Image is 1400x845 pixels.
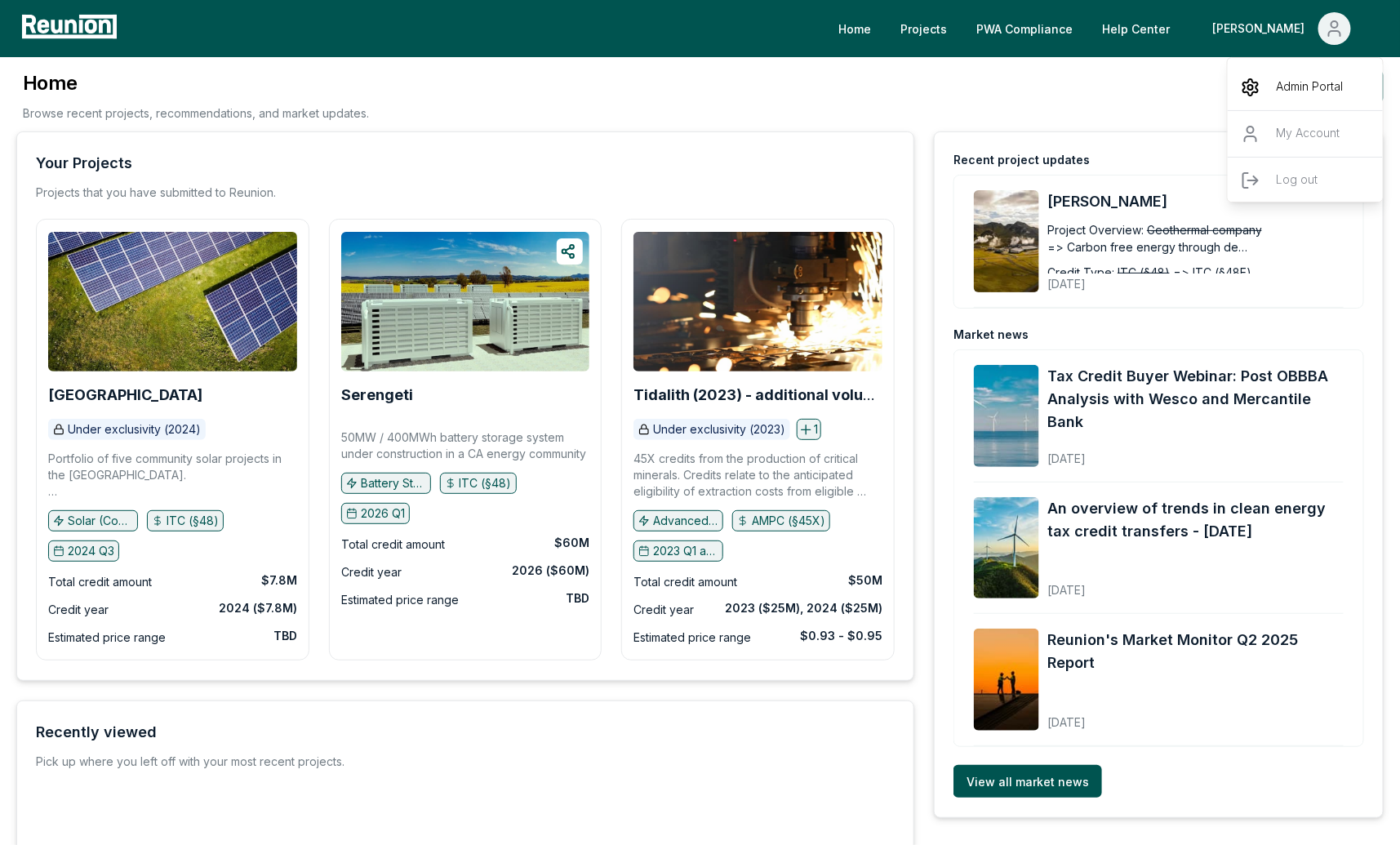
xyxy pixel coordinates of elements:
[36,185,276,201] p: Projects that you have submitted to Reunion.
[633,572,737,592] div: Total credit amount
[1047,365,1344,434] a: Tax Credit Buyer Webinar: Post OBBBA Analysis with Wesco and Mercantile Bank
[341,473,431,494] button: Battery Storage
[167,513,219,529] p: ITC (§48)
[1228,64,1384,110] a: Admin Portal
[68,543,114,559] p: 2024 Q3
[1047,264,1313,292] div: [DATE]
[1047,497,1344,543] a: An overview of trends in clean energy tax credit transfers - [DATE]
[36,152,132,175] div: Your Projects
[974,497,1039,599] img: An overview of trends in clean energy tax credit transfers - August 2025
[1277,124,1340,144] p: My Account
[68,513,133,529] p: Solar (Community)
[633,600,694,620] div: Credit year
[512,563,589,579] div: 2026 ($60M)
[341,503,410,524] button: 2026 Q1
[361,475,426,491] p: Battery Storage
[633,386,877,420] b: Tidalith (2023) - additional volume
[1277,171,1318,190] p: Log out
[653,513,718,529] p: Advanced manufacturing
[1147,221,1262,238] span: Geothermal company
[36,754,344,770] div: Pick up where you left off with your most recent projects.
[953,327,1029,343] div: Market news
[48,232,297,371] img: Broad Peak
[725,600,882,616] div: 2023 ($25M), 2024 ($25M)
[48,628,166,647] div: Estimated price range
[341,387,413,403] a: Serengeti
[633,232,882,371] img: Tidalith (2023) - additional volume
[953,152,1090,168] div: Recent project updates
[1047,629,1344,674] a: Reunion's Market Monitor Q2 2025 Report
[1199,12,1364,45] button: [PERSON_NAME]
[261,572,297,589] div: $7.8M
[1047,238,1251,256] span: => Carbon free energy through development of next generation geothermal projects.
[273,628,297,644] div: TBD
[800,628,882,644] div: $0.93 - $0.95
[68,421,201,438] p: Under exclusivity (2024)
[974,190,1039,292] img: Blanford
[974,365,1039,467] img: Tax Credit Buyer Webinar: Post OBBBA Analysis with Wesco and Mercantile Bank
[341,429,590,462] p: 50MW / 400MWh battery storage system under construction in a CA energy community
[1277,78,1344,97] p: Admin Portal
[48,572,152,592] div: Total credit amount
[23,105,369,122] p: Browse recent projects, recommendations, and market updates.
[341,590,459,610] div: Estimated price range
[653,421,785,438] p: Under exclusivity (2023)
[1089,12,1183,45] a: Help Center
[1047,702,1344,731] div: [DATE]
[341,232,590,371] img: Serengeti
[1047,570,1344,598] div: [DATE]
[554,535,589,551] div: $60M
[887,12,960,45] a: Projects
[1047,221,1144,238] div: Project Overview:
[653,543,718,559] p: 2023 Q1 and earlier
[633,387,882,403] a: Tidalith (2023) - additional volume
[48,510,138,531] button: Solar (Community)
[48,387,202,403] a: [GEOGRAPHIC_DATA]
[48,600,109,620] div: Credit year
[341,563,402,582] div: Credit year
[974,629,1039,731] img: Reunion's Market Monitor Q2 2025 Report
[566,590,589,607] div: TBD
[1047,190,1344,213] a: [PERSON_NAME]
[633,628,751,647] div: Estimated price range
[825,12,1384,45] nav: Main
[633,510,723,531] button: Advanced manufacturing
[752,513,825,529] p: AMPC (§45X)
[1212,12,1312,45] div: [PERSON_NAME]
[953,765,1102,798] a: View all market news
[361,505,405,522] p: 2026 Q1
[797,419,821,440] button: 1
[1047,438,1344,467] div: [DATE]
[48,540,119,562] button: 2024 Q3
[341,535,445,554] div: Total credit amount
[36,721,157,744] div: Recently viewed
[23,70,369,96] h3: Home
[1228,64,1384,210] div: [PERSON_NAME]
[848,572,882,589] div: $50M
[219,600,297,616] div: 2024 ($7.8M)
[633,540,723,562] button: 2023 Q1 and earlier
[963,12,1086,45] a: PWA Compliance
[633,451,882,500] p: 45X credits from the production of critical minerals. Credits relate to the anticipated eligibili...
[460,475,512,491] p: ITC (§48)
[48,451,297,500] p: Portfolio of five community solar projects in the [GEOGRAPHIC_DATA]. Two projects are being place...
[825,12,884,45] a: Home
